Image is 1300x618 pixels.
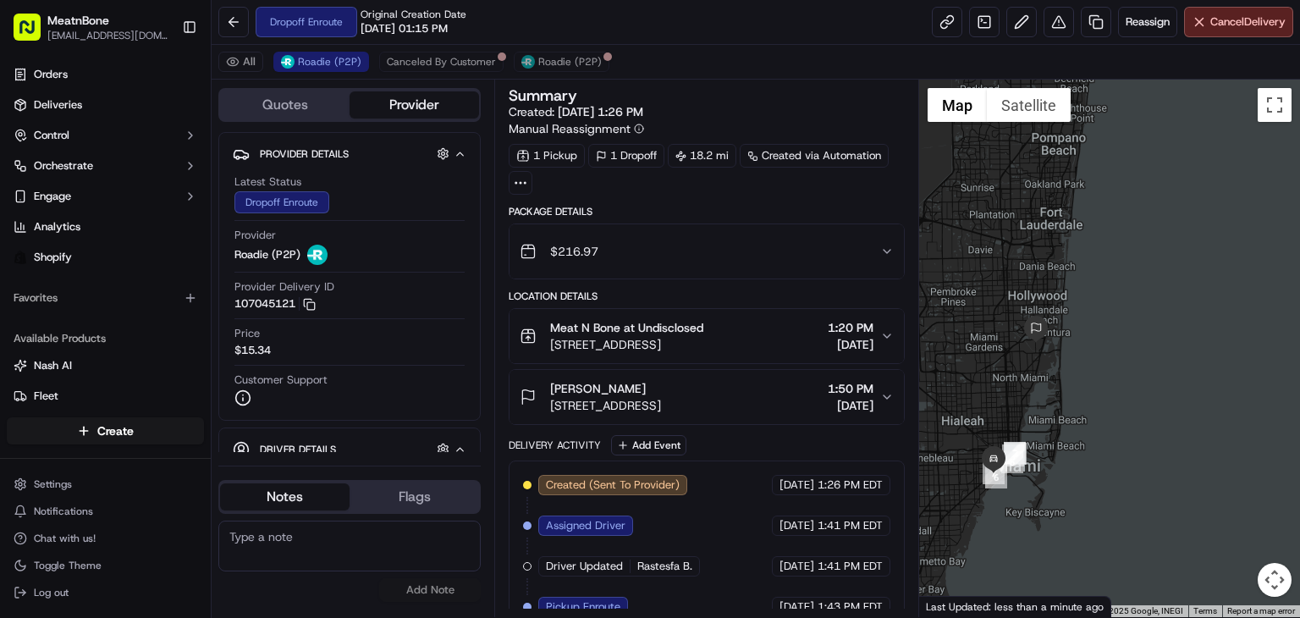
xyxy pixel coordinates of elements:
[740,144,889,168] a: Created via Automation
[273,52,369,72] button: Roadie (P2P)
[7,244,204,271] a: Shopify
[828,397,873,414] span: [DATE]
[47,29,168,42] button: [EMAIL_ADDRESS][DOMAIN_NAME]
[510,370,904,424] button: [PERSON_NAME][STREET_ADDRESS]1:50 PM[DATE]
[546,559,623,574] span: Driver Updated
[514,52,609,72] button: Roadie (P2P)
[919,596,1111,617] div: Last Updated: less than a minute ago
[234,296,316,312] button: 107045121
[509,88,577,103] h3: Summary
[510,224,904,279] button: $216.97
[34,389,58,404] span: Fleet
[14,251,27,264] img: Shopify logo
[779,559,814,574] span: [DATE]
[34,586,69,599] span: Log out
[361,8,466,21] span: Original Creation Date
[1184,7,1293,37] button: CancelDelivery
[668,144,736,168] div: 18.2 mi
[234,326,260,341] span: Price
[550,319,703,336] span: Meat N Bone at Undisclosed
[1001,451,1023,473] div: 5
[509,120,644,137] button: Manual Reassignment
[260,147,349,161] span: Provider Details
[923,595,979,617] img: Google
[7,352,204,379] button: Nash AI
[985,466,1007,488] div: 6
[218,52,263,72] button: All
[558,104,643,119] span: [DATE] 1:26 PM
[233,435,466,463] button: Driver Details
[234,247,300,262] span: Roadie (P2P)
[546,518,625,533] span: Assigned Driver
[1193,606,1217,615] a: Terms (opens in new tab)
[34,219,80,235] span: Analytics
[550,397,661,414] span: [STREET_ADDRESS]
[1118,7,1177,37] button: Reassign
[546,599,620,615] span: Pickup Enroute
[1210,14,1286,30] span: Cancel Delivery
[7,284,204,312] div: Favorites
[509,290,905,303] div: Location Details
[7,213,204,240] a: Analytics
[779,477,814,493] span: [DATE]
[828,380,873,397] span: 1:50 PM
[818,599,883,615] span: 1:43 PM EDT
[1002,444,1024,466] div: 4
[350,91,479,119] button: Provider
[923,595,979,617] a: Open this area in Google Maps (opens a new window)
[34,532,96,545] span: Chat with us!
[7,122,204,149] button: Control
[7,61,204,88] a: Orders
[550,336,703,353] span: [STREET_ADDRESS]
[818,518,883,533] span: 1:41 PM EDT
[220,483,350,510] button: Notes
[7,527,204,550] button: Chat with us!
[34,358,72,373] span: Nash AI
[387,55,496,69] span: Canceled By Customer
[818,559,883,574] span: 1:41 PM EDT
[1258,88,1292,122] button: Toggle fullscreen view
[828,336,873,353] span: [DATE]
[7,417,204,444] button: Create
[983,462,1005,484] div: 7
[828,319,873,336] span: 1:20 PM
[637,559,692,574] span: Rastesfa B.
[220,91,350,119] button: Quotes
[7,183,204,210] button: Engage
[234,228,276,243] span: Provider
[818,477,883,493] span: 1:26 PM EDT
[510,309,904,363] button: Meat N Bone at Undisclosed[STREET_ADDRESS]1:20 PM[DATE]
[928,88,987,122] button: Show street map
[47,12,109,29] button: MeatnBone
[1258,563,1292,597] button: Map camera controls
[34,158,93,174] span: Orchestrate
[987,88,1071,122] button: Show satellite imagery
[307,245,328,265] img: roadie-logo-v2.jpg
[298,55,361,69] span: Roadie (P2P)
[588,144,664,168] div: 1 Dropoff
[1004,442,1026,464] div: 2
[361,21,448,36] span: [DATE] 01:15 PM
[34,128,69,143] span: Control
[7,91,204,119] a: Deliveries
[34,67,68,82] span: Orders
[350,483,479,510] button: Flags
[14,358,197,373] a: Nash AI
[7,383,204,410] button: Fleet
[1126,14,1170,30] span: Reassign
[7,554,204,577] button: Toggle Theme
[97,422,134,439] span: Create
[379,52,504,72] button: Canceled By Customer
[7,472,204,496] button: Settings
[34,559,102,572] span: Toggle Theme
[233,140,466,168] button: Provider Details
[34,477,72,491] span: Settings
[550,380,646,397] span: [PERSON_NAME]
[34,189,71,204] span: Engage
[14,389,197,404] a: Fleet
[509,439,601,452] div: Delivery Activity
[550,243,598,260] span: $216.97
[521,55,535,69] img: roadie-logo-v2.jpg
[546,477,680,493] span: Created (Sent To Provider)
